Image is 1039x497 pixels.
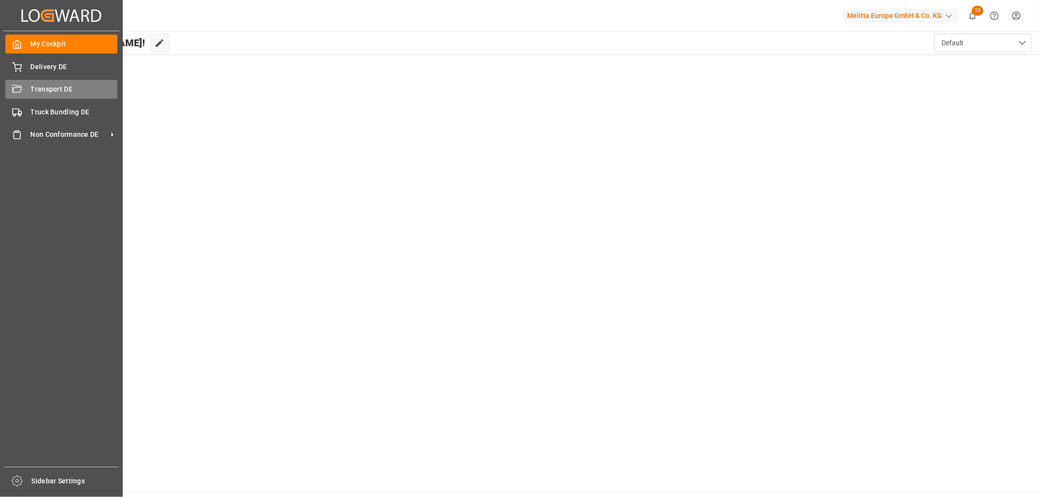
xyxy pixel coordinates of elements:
[942,38,963,48] span: Default
[40,34,145,52] span: Hello [PERSON_NAME]!
[934,34,1032,52] button: open menu
[843,6,962,25] button: Melitta Europa GmbH & Co. KG
[31,107,118,117] span: Truck Bundling DE
[5,80,117,99] a: Transport DE
[5,102,117,121] a: Truck Bundling DE
[31,39,118,49] span: My Cockpit
[5,35,117,54] a: My Cockpit
[5,57,117,76] a: Delivery DE
[32,476,119,486] span: Sidebar Settings
[31,129,108,140] span: Non Conformance DE
[31,84,118,94] span: Transport DE
[962,5,983,27] button: show 12 new notifications
[972,6,983,16] span: 12
[843,9,958,23] div: Melitta Europa GmbH & Co. KG
[31,62,118,72] span: Delivery DE
[983,5,1005,27] button: Help Center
